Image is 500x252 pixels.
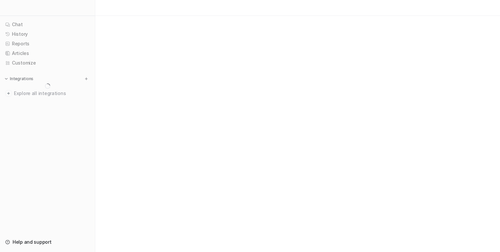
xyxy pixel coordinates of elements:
img: expand menu [4,76,9,81]
img: menu_add.svg [84,76,89,81]
span: Explore all integrations [14,88,90,99]
a: Customize [3,58,92,68]
a: Reports [3,39,92,48]
a: Help and support [3,237,92,247]
a: History [3,29,92,39]
a: Chat [3,20,92,29]
p: Integrations [10,76,33,81]
button: Integrations [3,76,35,82]
a: Explore all integrations [3,89,92,98]
a: Articles [3,49,92,58]
img: explore all integrations [5,90,12,97]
